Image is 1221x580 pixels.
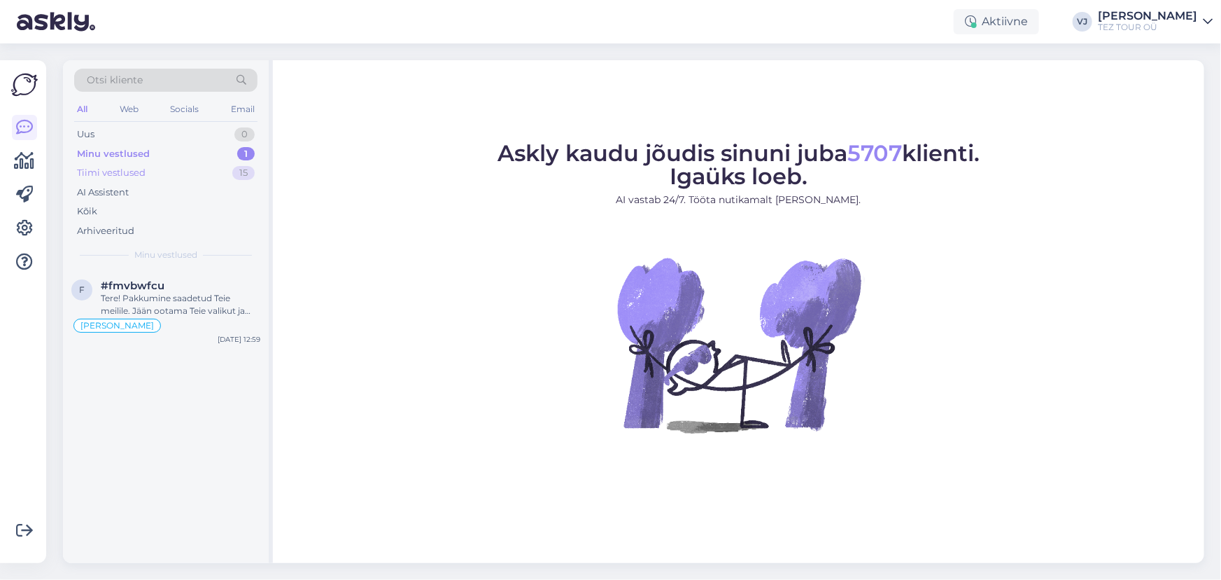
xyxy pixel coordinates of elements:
[77,166,146,180] div: Tiimi vestlused
[11,71,38,98] img: Askly Logo
[77,127,94,141] div: Uus
[79,284,85,295] span: f
[218,334,260,345] div: [DATE] 12:59
[101,292,260,317] div: Tere! Pakkumine saadetud Teie meilile. Jään ootama Teie valikut ja broneerimissoovi andmetega.
[77,147,150,161] div: Minu vestlused
[77,224,134,238] div: Arhiveeritud
[497,193,980,207] p: AI vastab 24/7. Tööta nutikamalt [PERSON_NAME].
[234,127,255,141] div: 0
[74,100,90,118] div: All
[77,186,129,200] div: AI Assistent
[497,139,980,190] span: Askly kaudu jõudis sinuni juba klienti. Igaüks loeb.
[847,139,902,167] span: 5707
[87,73,143,88] span: Otsi kliente
[1073,12,1092,32] div: VJ
[232,166,255,180] div: 15
[1098,11,1213,33] a: [PERSON_NAME]TEZ TOUR OÜ
[117,100,141,118] div: Web
[237,147,255,161] div: 1
[134,249,197,261] span: Minu vestlused
[613,219,865,471] img: No Chat active
[167,100,202,118] div: Socials
[101,279,164,292] span: #fmvbwfcu
[228,100,257,118] div: Email
[80,322,154,330] span: [PERSON_NAME]
[1098,11,1197,22] div: [PERSON_NAME]
[954,9,1039,34] div: Aktiivne
[77,205,97,219] div: Kõik
[1098,22,1197,33] div: TEZ TOUR OÜ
